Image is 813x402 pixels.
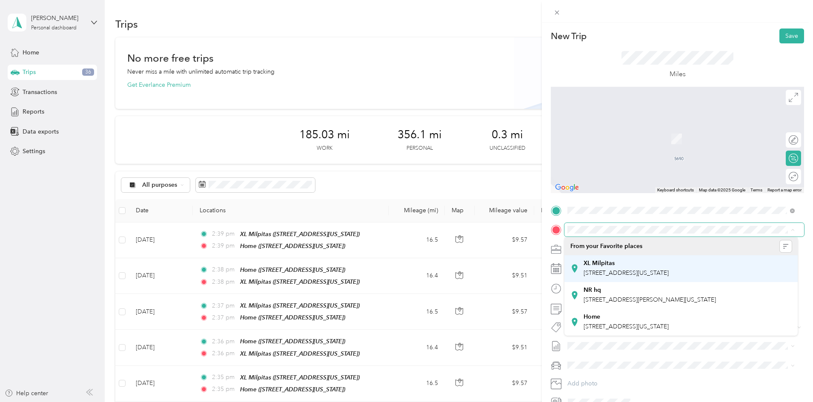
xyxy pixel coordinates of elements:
[584,286,601,294] strong: NR hq
[553,182,581,193] a: Open this area in Google Maps (opens a new window)
[551,30,587,42] p: New Trip
[553,182,581,193] img: Google
[584,313,600,321] strong: Home
[750,188,762,192] a: Terms (opens in new tab)
[765,354,813,402] iframe: Everlance-gr Chat Button Frame
[564,378,804,390] button: Add photo
[584,259,615,267] strong: XL Milpitas
[570,242,642,250] span: From your Favorite places
[699,188,745,192] span: Map data ©2025 Google
[584,296,716,303] span: [STREET_ADDRESS][PERSON_NAME][US_STATE]
[584,323,669,330] span: [STREET_ADDRESS][US_STATE]
[584,269,669,277] span: [STREET_ADDRESS][US_STATE]
[779,29,804,43] button: Save
[767,188,802,192] a: Report a map error
[657,187,694,193] button: Keyboard shortcuts
[670,69,686,80] p: Miles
